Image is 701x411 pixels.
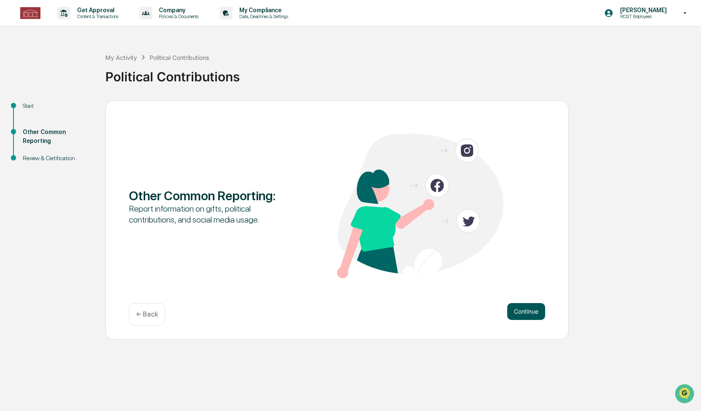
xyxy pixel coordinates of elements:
[29,73,107,79] div: We're available if you need us!
[23,154,92,163] div: Review & Certification
[136,310,158,318] p: ← Back
[674,383,697,406] iframe: Open customer support
[613,13,671,19] p: RDST Employees
[5,118,56,134] a: 🔎Data Lookup
[152,13,203,19] p: Policies & Documents
[23,102,92,110] div: Start
[22,38,139,47] input: Clear
[613,7,671,13] p: [PERSON_NAME]
[5,102,58,118] a: 🖐️Preclearance
[105,62,697,84] div: Political Contributions
[17,122,53,130] span: Data Lookup
[70,13,123,19] p: Content & Transactions
[507,303,545,320] button: Continue
[8,107,15,113] div: 🖐️
[70,106,104,114] span: Attestations
[20,7,40,19] img: logo
[23,128,92,145] div: Other Common Reporting
[8,64,24,79] img: 1746055101610-c473b297-6a78-478c-a979-82029cc54cd1
[152,7,203,13] p: Company
[29,64,138,73] div: Start new chat
[129,188,295,203] div: Other Common Reporting :
[61,107,68,113] div: 🗄️
[337,134,503,278] img: Other Common Reporting
[8,17,153,31] p: How can we help?
[233,7,292,13] p: My Compliance
[129,203,295,225] div: Report information on gifts, political contributions, and social media usage.
[143,67,153,77] button: Start new chat
[150,54,209,61] div: Political Contributions
[70,7,123,13] p: Get Approval
[105,54,137,61] div: My Activity
[17,106,54,114] span: Preclearance
[59,142,102,149] a: Powered byPylon
[84,142,102,149] span: Pylon
[58,102,108,118] a: 🗄️Attestations
[233,13,292,19] p: Data, Deadlines & Settings
[8,123,15,129] div: 🔎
